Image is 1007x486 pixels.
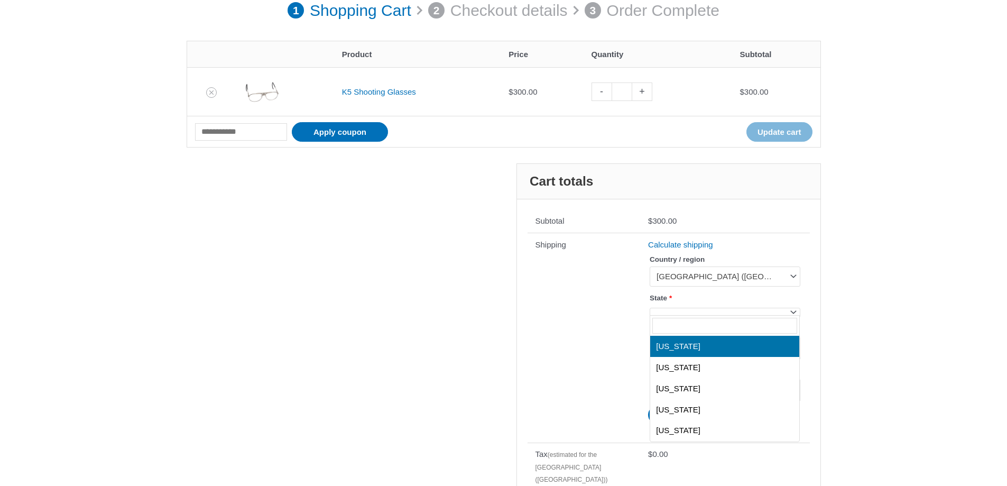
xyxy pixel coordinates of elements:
[334,41,501,67] th: Product
[288,2,304,19] span: 1
[648,240,713,249] a: Calculate shipping
[509,87,537,96] bdi: 300.00
[535,451,608,483] small: (estimated for the [GEOGRAPHIC_DATA] ([GEOGRAPHIC_DATA]))
[740,87,744,96] span: $
[650,252,800,267] label: Country / region
[650,378,799,399] li: [US_STATE]
[650,420,799,441] li: [US_STATE]
[632,82,652,101] a: +
[650,399,799,420] li: [US_STATE]
[592,82,612,101] a: -
[648,216,677,225] bdi: 300.00
[650,336,799,357] li: [US_STATE]
[509,87,513,96] span: $
[650,357,799,378] li: [US_STATE]
[746,122,812,142] button: Update cart
[528,233,641,442] th: Shipping
[206,87,217,98] a: Remove K5 Shooting Glasses from cart
[650,291,800,305] label: State
[732,41,820,67] th: Subtotal
[501,41,583,67] th: Price
[612,82,632,101] input: Product quantity
[657,271,783,282] span: United States (US)
[648,216,652,225] span: $
[648,450,668,459] bdi: 0.00
[244,74,281,111] img: K5 Shooting Glasses
[584,41,732,67] th: Quantity
[528,210,641,233] th: Subtotal
[650,267,800,286] span: United States (US)
[342,87,416,96] a: K5 Shooting Glasses
[650,441,799,462] li: [US_STATE]
[428,2,445,19] span: 2
[292,122,388,142] button: Apply coupon
[740,87,768,96] bdi: 300.00
[648,406,696,424] button: Update
[517,164,820,199] h2: Cart totals
[648,450,652,459] span: $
